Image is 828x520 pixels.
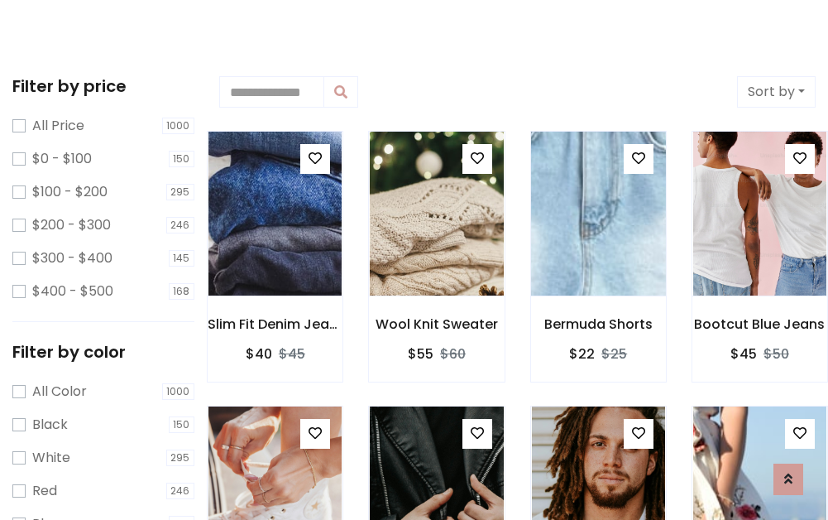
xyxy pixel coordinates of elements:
[569,346,595,362] h6: $22
[32,382,87,402] label: All Color
[601,344,627,364] del: $25
[12,76,194,96] h5: Filter by price
[162,118,195,134] span: 1000
[32,248,112,268] label: $300 - $400
[32,116,84,136] label: All Price
[246,346,272,362] h6: $40
[32,182,108,202] label: $100 - $200
[279,344,305,364] del: $45
[166,483,195,499] span: 246
[32,448,70,468] label: White
[208,316,342,332] h6: Slim Fit Denim Jeans
[737,76,816,108] button: Sort by
[692,316,827,332] h6: Bootcut Blue Jeans
[166,450,195,466] span: 295
[32,215,111,235] label: $200 - $300
[32,415,68,435] label: Black
[531,316,666,332] h6: Bermuda Shorts
[32,481,57,501] label: Red
[369,316,504,332] h6: Wool Knit Sweater
[169,283,195,300] span: 168
[162,383,195,400] span: 1000
[730,346,757,362] h6: $45
[169,416,195,433] span: 150
[166,217,195,234] span: 246
[169,151,195,167] span: 150
[12,342,194,362] h5: Filter by color
[440,344,466,364] del: $60
[169,250,195,267] span: 145
[408,346,433,362] h6: $55
[32,149,92,169] label: $0 - $100
[763,344,789,364] del: $50
[32,282,113,301] label: $400 - $500
[166,184,195,200] span: 295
